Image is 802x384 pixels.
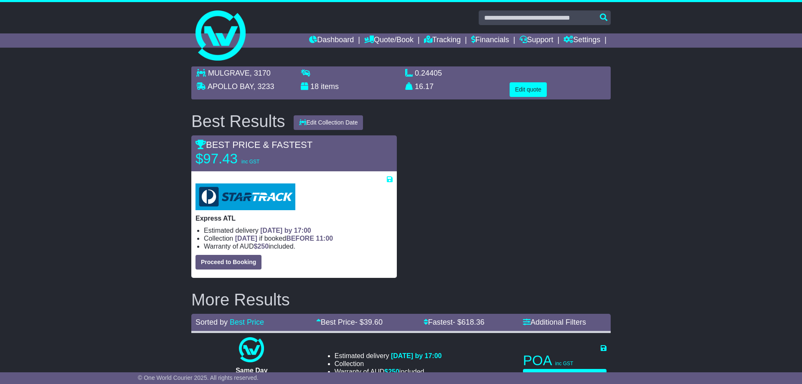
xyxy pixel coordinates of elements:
a: Best Price- $39.60 [316,318,383,326]
a: Quote/Book [364,33,414,48]
img: One World Courier: Same Day Nationwide(quotes take 0.5-1 hour) [239,337,264,362]
span: - $ [453,318,485,326]
li: Collection [204,234,393,242]
a: Fastest- $618.36 [424,318,485,326]
li: Estimated delivery [204,226,393,234]
h2: More Results [191,290,611,309]
span: MULGRAVE [208,69,250,77]
span: , 3170 [250,69,271,77]
span: 250 [388,368,399,375]
span: BEST PRICE & FASTEST [195,140,312,150]
span: - $ [355,318,383,326]
span: [DATE] by 17:00 [391,352,442,359]
span: APOLLO BAY [208,82,253,91]
span: $ [384,368,399,375]
li: Estimated delivery [335,352,442,360]
span: BEFORE [286,235,314,242]
span: 16.17 [415,82,434,91]
a: Settings [563,33,600,48]
span: inc GST [241,159,259,165]
a: Additional Filters [523,318,586,326]
p: Express ATL [195,214,393,222]
li: Warranty of AUD included. [335,368,442,376]
li: Collection [335,360,442,368]
p: POA [523,352,607,369]
a: Financials [471,33,509,48]
a: Dashboard [309,33,354,48]
span: if booked [235,235,333,242]
button: Proceed to Booking [523,369,607,384]
span: © One World Courier 2025. All rights reserved. [138,374,259,381]
span: 0.24405 [415,69,442,77]
span: 618.36 [462,318,485,326]
span: 39.60 [364,318,383,326]
span: Sorted by [195,318,228,326]
a: Tracking [424,33,461,48]
span: 250 [257,243,269,250]
p: $97.43 [195,150,300,167]
span: 18 [310,82,319,91]
a: Best Price [230,318,264,326]
div: Best Results [187,112,289,130]
a: Support [520,33,553,48]
button: Edit quote [510,82,547,97]
span: $ [254,243,269,250]
span: , 3233 [253,82,274,91]
span: 11:00 [316,235,333,242]
span: [DATE] [235,235,257,242]
span: inc GST [555,361,573,366]
button: Proceed to Booking [195,255,261,270]
button: Edit Collection Date [294,115,363,130]
li: Warranty of AUD included. [204,242,393,250]
span: items [321,82,339,91]
span: [DATE] by 17:00 [260,227,311,234]
img: StarTrack: Express ATL [195,183,295,210]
